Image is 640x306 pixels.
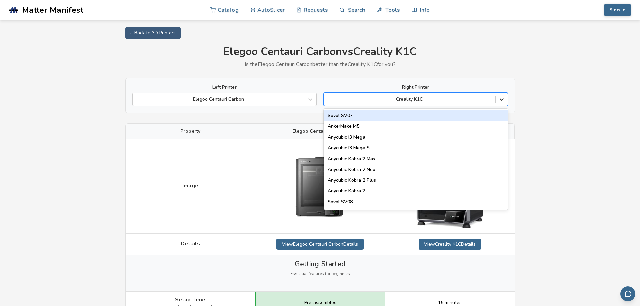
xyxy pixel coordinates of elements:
a: ← Back to 3D Printers [125,27,181,39]
h1: Elegoo Centauri Carbon vs Creality K1C [125,46,515,58]
input: Elegoo Centauri Carbon [136,97,137,102]
div: Anycubic I3 Mega S [324,143,508,154]
input: Creality K1CSovol SV07AnkerMake M5Anycubic I3 MegaAnycubic I3 Mega SAnycubic Kobra 2 MaxAnycubic ... [327,97,329,102]
div: Anycubic Kobra 2 Neo [324,164,508,175]
div: Anycubic Kobra 2 [324,186,508,196]
div: Anycubic Kobra 2 Plus [324,175,508,186]
span: Details [181,241,200,247]
span: Getting Started [295,260,345,268]
div: Creality Hi [324,207,508,218]
div: Sovol SV08 [324,196,508,207]
a: ViewElegoo Centauri CarbonDetails [276,239,364,250]
button: Send feedback via email [620,286,635,301]
div: Anycubic Kobra 2 Max [324,154,508,164]
p: Is the Elegoo Centauri Carbon better than the Creality K1C for you? [125,61,515,68]
div: Anycubic I3 Mega [324,132,508,143]
span: Setup Time [175,297,205,303]
label: Left Printer [132,85,317,90]
span: Property [180,129,200,134]
div: AnkerMake M5 [324,121,508,132]
span: Matter Manifest [22,5,83,15]
img: Elegoo Centauri Carbon [286,148,353,225]
span: Essential features for beginners [290,272,350,276]
label: Right Printer [324,85,508,90]
span: 15 minutes [438,300,462,305]
a: ViewCreality K1CDetails [419,239,481,250]
span: Pre-assembled [304,300,337,305]
span: Elegoo Centauri Carbon [292,129,348,134]
button: Sign In [604,4,631,16]
span: Image [182,183,198,189]
div: Sovol SV07 [324,110,508,121]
